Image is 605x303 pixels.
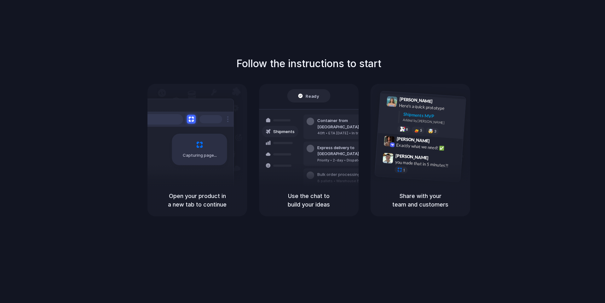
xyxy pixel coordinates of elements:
div: Added by [PERSON_NAME] [403,117,461,126]
div: Shipments MVP [403,111,461,121]
span: [PERSON_NAME] [395,152,429,161]
h1: Follow the instructions to start [236,56,381,71]
span: Shipments [273,129,295,135]
span: 9:42 AM [432,138,445,146]
span: [PERSON_NAME] [396,135,430,144]
span: 8 [406,128,408,131]
div: 40ft • ETA [DATE] • In transit [317,131,385,136]
span: 9:47 AM [430,155,443,163]
div: Container from [GEOGRAPHIC_DATA] [317,118,385,130]
h5: Share with your team and customers [378,192,463,209]
span: Capturing page [183,152,218,159]
div: 🤯 [428,129,434,134]
div: you made that in 5 minutes?! [395,159,458,170]
div: Priority • 2-day • Dispatched [317,158,385,163]
div: 8 pallets • Warehouse B • Packed [317,178,376,184]
span: 3 [434,130,436,133]
div: Bulk order processing [317,172,376,178]
div: Express delivery to [GEOGRAPHIC_DATA] [317,145,385,157]
span: Ready [306,93,319,99]
div: Here's a quick prototype [399,102,462,113]
span: 5 [420,129,422,132]
h5: Use the chat to build your ideas [267,192,351,209]
span: [PERSON_NAME] [399,96,433,105]
span: 9:41 AM [435,99,447,106]
div: Exactly what we need! ✅ [396,142,459,153]
span: 1 [403,168,405,172]
h5: Open your product in a new tab to continue [155,192,239,209]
